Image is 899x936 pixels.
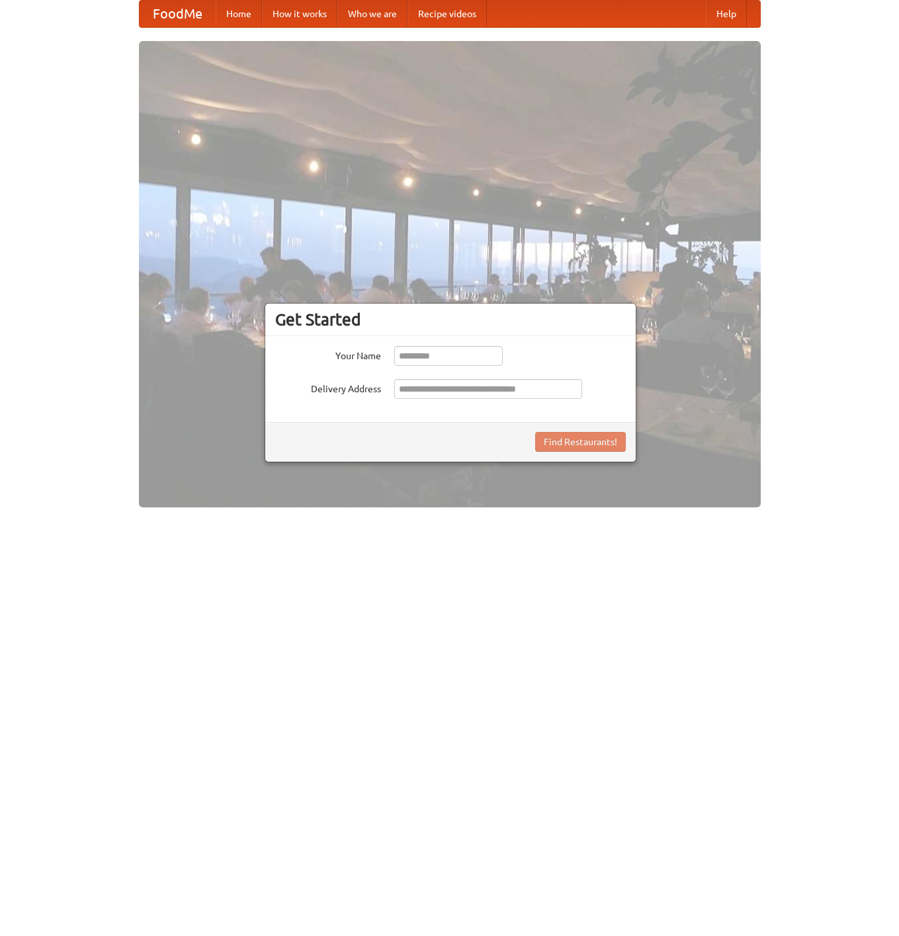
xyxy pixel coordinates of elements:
[275,346,381,362] label: Your Name
[275,310,626,329] h3: Get Started
[140,1,216,27] a: FoodMe
[275,379,381,396] label: Delivery Address
[337,1,407,27] a: Who we are
[216,1,262,27] a: Home
[407,1,487,27] a: Recipe videos
[706,1,747,27] a: Help
[262,1,337,27] a: How it works
[535,432,626,452] button: Find Restaurants!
